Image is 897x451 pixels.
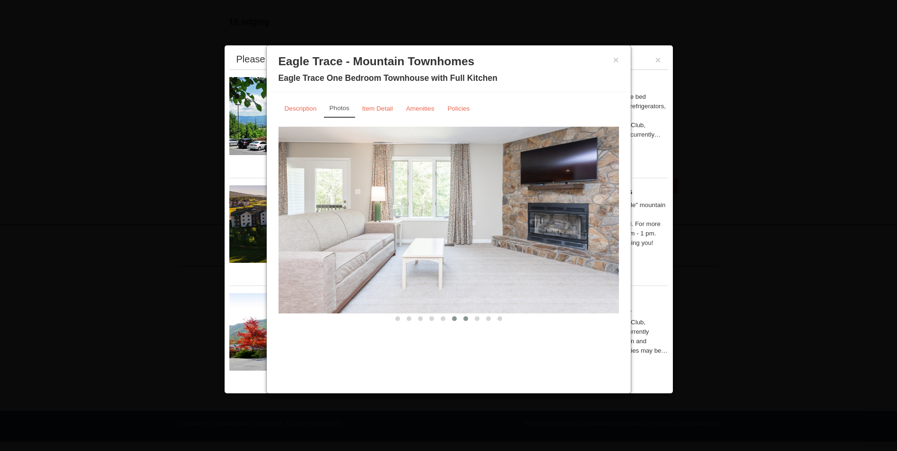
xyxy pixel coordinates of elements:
[229,185,371,263] img: 19219041-4-ec11c166.jpg
[356,99,399,118] a: Item Detail
[362,105,393,112] small: Item Detail
[655,55,661,65] button: ×
[330,104,349,112] small: Photos
[324,99,355,118] a: Photos
[406,105,435,112] small: Amenities
[236,54,393,64] div: Please make your package selection:
[441,99,476,118] a: Policies
[400,99,441,118] a: Amenities
[279,54,619,69] h3: Eagle Trace - Mountain Townhomes
[279,99,323,118] a: Description
[279,127,619,313] img: Renovated Living Room
[613,55,619,65] button: ×
[229,293,371,371] img: 19218983-1-9b289e55.jpg
[229,77,371,155] img: 19219026-1-e3b4ac8e.jpg
[285,105,317,112] small: Description
[447,105,470,112] small: Policies
[279,73,619,83] h4: Eagle Trace One Bedroom Townhouse with Full Kitchen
